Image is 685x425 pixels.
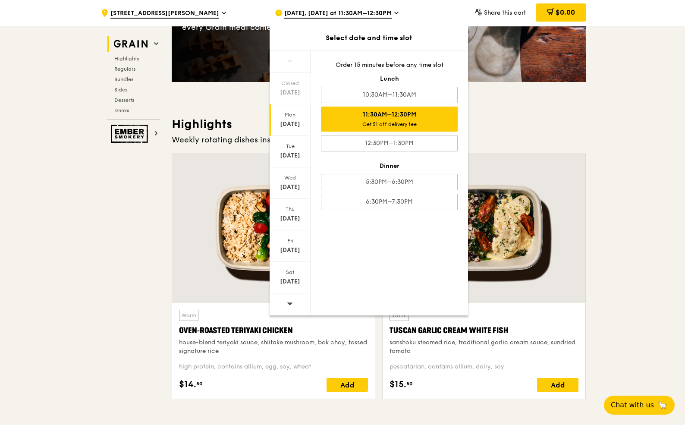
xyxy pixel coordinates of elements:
div: Fri [271,237,309,244]
span: 50 [196,380,203,387]
div: [DATE] [271,277,309,286]
div: 11:30AM–12:30PM [321,107,458,132]
div: Mon [271,111,309,118]
div: 12:30PM–1:30PM [321,135,458,151]
div: Add [537,378,578,392]
div: [DATE] [271,214,309,223]
div: 5:30PM–6:30PM [321,174,458,190]
span: Share this cart [484,9,526,16]
span: Desserts [114,97,134,103]
h3: Highlights [172,116,586,132]
span: [DATE], [DATE] at 11:30AM–12:30PM [284,9,392,19]
div: Wed [271,174,309,181]
div: Weekly rotating dishes inspired by flavours from around the world. [172,134,586,146]
div: [DATE] [271,151,309,160]
span: Sides [114,87,127,93]
div: house-blend teriyaki sauce, shiitake mushroom, bok choy, tossed signature rice [179,338,368,356]
div: Sat [271,269,309,276]
span: $14. [179,378,196,391]
div: 10:30AM–11:30AM [321,87,458,103]
div: Tue [271,143,309,150]
span: Bundles [114,76,133,82]
span: 50 [406,380,413,387]
div: Order 15 minutes before any time slot [321,61,458,69]
div: [DATE] [271,88,309,97]
div: high protein, contains allium, egg, soy, wheat [179,362,368,371]
div: Lunch [321,75,458,83]
div: Add [327,378,368,392]
span: Chat with us [611,400,654,410]
span: Highlights [114,56,139,62]
div: Warm [390,310,409,321]
div: Thu [271,206,309,213]
span: [STREET_ADDRESS][PERSON_NAME] [110,9,219,19]
span: 🦙 [657,400,668,410]
div: Closed [271,80,309,87]
span: Regulars [114,66,135,72]
div: Select date and time slot [270,33,468,43]
div: sanshoku steamed rice, traditional garlic cream sauce, sundried tomato [390,338,578,356]
div: Tuscan Garlic Cream White Fish [390,324,578,337]
div: pescatarian, contains allium, dairy, soy [390,362,578,371]
span: $0.00 [556,8,575,16]
img: Ember Smokery web logo [111,125,151,143]
div: [DATE] [271,120,309,129]
div: [DATE] [271,246,309,255]
div: [DATE] [271,183,309,192]
span: Drinks [114,107,129,113]
span: $15. [390,378,406,391]
div: 6:30PM–7:30PM [321,194,458,210]
div: Dinner [321,162,458,170]
img: Grain web logo [111,36,151,52]
button: Chat with us🦙 [604,396,675,415]
div: Oven‑Roasted Teriyaki Chicken [179,324,368,337]
div: Warm [179,310,198,321]
div: Get $1 off delivery fee [325,121,454,128]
